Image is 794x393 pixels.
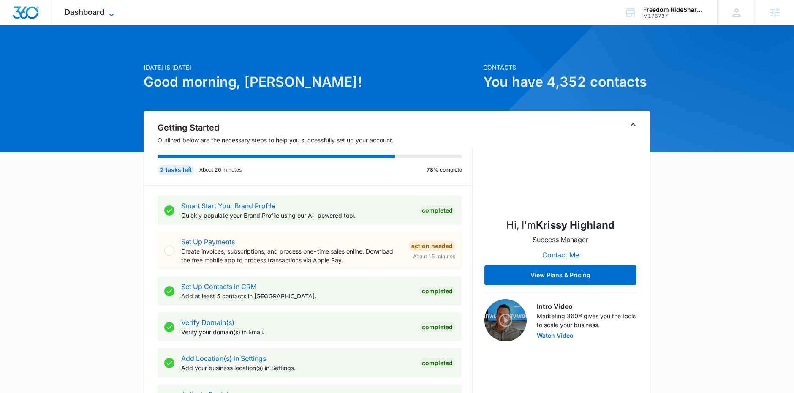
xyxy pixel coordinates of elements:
p: 78% complete [427,166,462,174]
span: Dashboard [65,8,104,16]
h3: Intro Video [537,301,636,311]
a: Verify Domain(s) [181,318,234,327]
p: Hi, I'm [506,218,615,233]
p: About 20 minutes [199,166,242,174]
div: Action Needed [409,241,455,251]
img: Intro Video [484,299,527,341]
a: Smart Start Your Brand Profile [181,202,275,210]
h2: Getting Started [158,121,473,134]
div: 2 tasks left [158,165,194,175]
img: Krissy Highland [518,126,603,211]
button: Contact Me [534,245,587,265]
div: Completed [419,205,455,216]
p: Outlined below are the necessary steps to help you successfully set up your account. [158,136,473,145]
div: account name [643,6,705,13]
div: Completed [419,322,455,332]
p: Create invoices, subscriptions, and process one-time sales online. Download the free mobile app t... [181,247,402,265]
p: Add at least 5 contacts in [GEOGRAPHIC_DATA]. [181,292,413,300]
strong: Krissy Highland [536,219,615,231]
p: [DATE] is [DATE] [144,63,478,72]
a: Add Location(s) in Settings [181,354,266,363]
a: Set Up Contacts in CRM [181,282,256,291]
p: Marketing 360® gives you the tools to scale your business. [537,311,636,329]
div: account id [643,13,705,19]
p: Contacts [483,63,650,72]
div: Completed [419,358,455,368]
span: About 15 minutes [413,253,455,260]
h1: You have 4,352 contacts [483,72,650,92]
p: Quickly populate your Brand Profile using our AI-powered tool. [181,211,413,220]
div: Completed [419,286,455,296]
p: Verify your domain(s) in Email. [181,327,413,336]
p: Success Manager [533,235,588,245]
h1: Good morning, [PERSON_NAME]! [144,72,478,92]
button: Toggle Collapse [628,120,638,130]
p: Add your business location(s) in Settings. [181,363,413,372]
button: View Plans & Pricing [484,265,636,285]
a: Set Up Payments [181,237,235,246]
button: Watch Video [537,333,574,338]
